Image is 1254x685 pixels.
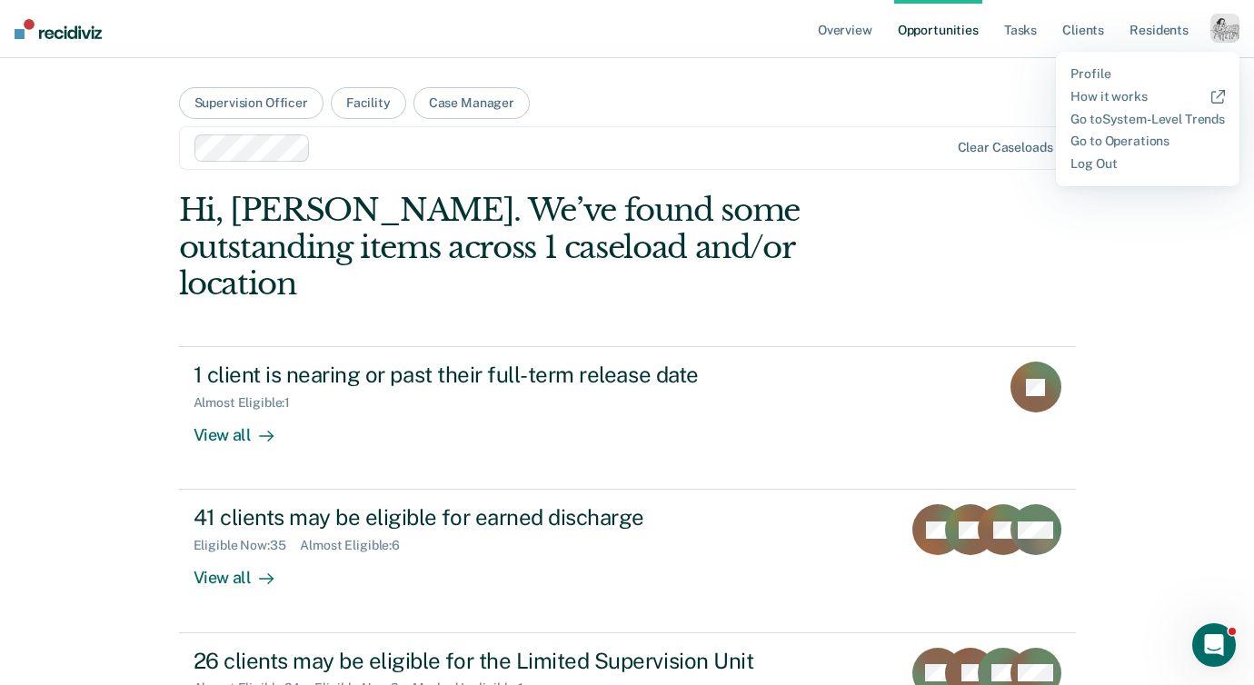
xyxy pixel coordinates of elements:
[15,19,102,39] img: Recidiviz
[194,395,305,411] div: Almost Eligible : 1
[1070,112,1225,127] a: Go toSystem-Level Trends
[1070,66,1225,82] a: Profile
[1070,134,1225,149] a: Go to Operations
[1070,156,1225,172] a: Log Out
[194,648,831,674] div: 26 clients may be eligible for the Limited Supervision Unit
[300,538,414,553] div: Almost Eligible : 6
[331,87,406,119] button: Facility
[179,87,323,119] button: Supervision Officer
[194,553,295,589] div: View all
[194,504,831,531] div: 41 clients may be eligible for earned discharge
[1192,623,1236,667] iframe: Intercom live chat
[194,411,295,446] div: View all
[179,490,1076,632] a: 41 clients may be eligible for earned dischargeEligible Now:35Almost Eligible:6View all
[958,140,1053,155] div: Clear caseloads
[413,87,530,119] button: Case Manager
[194,538,301,553] div: Eligible Now : 35
[1070,89,1225,104] a: How it works
[179,192,897,303] div: Hi, [PERSON_NAME]. We’ve found some outstanding items across 1 caseload and/or location
[179,346,1076,490] a: 1 client is nearing or past their full-term release dateAlmost Eligible:1View all
[194,362,831,388] div: 1 client is nearing or past their full-term release date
